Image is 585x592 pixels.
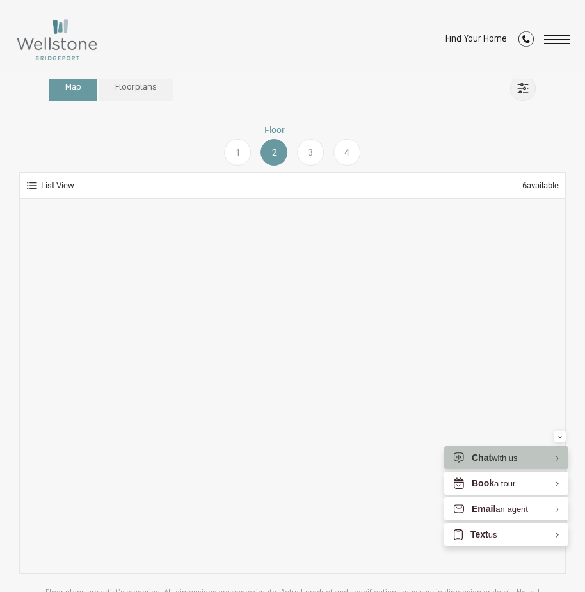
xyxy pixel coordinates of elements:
a: Call Us at (253) 642-8681 [518,31,534,49]
a: Mobile Filters [510,76,536,101]
a: Floor 1 [220,124,256,166]
span: 4 [344,146,349,159]
span: 6 [522,180,527,190]
span: Map [65,81,81,94]
a: Floor 3 [292,124,329,166]
button: Open Menu [544,35,570,44]
span: Floorplans [115,81,157,94]
img: Wellstone [15,18,99,61]
span: 3 [308,146,313,159]
span: 1 [236,146,241,159]
span: available [522,179,559,192]
a: Floor 4 [329,124,365,166]
a: List View [26,179,74,192]
a: Find Your Home [445,35,507,44]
